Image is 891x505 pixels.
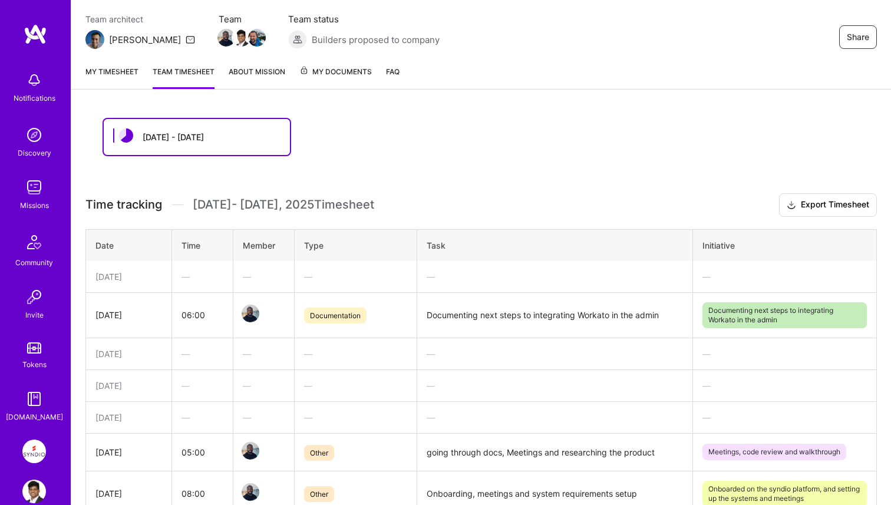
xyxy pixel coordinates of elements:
img: Team Member Avatar [242,442,259,460]
th: Initiative [692,229,876,261]
div: — [243,411,285,424]
div: — [181,411,223,424]
div: — [181,270,223,283]
img: status icon [119,128,133,143]
div: [DATE] - [DATE] [143,131,204,143]
div: [DATE] [95,270,162,283]
div: Tokens [22,358,47,371]
div: — [427,348,683,360]
div: [PERSON_NAME] [109,34,181,46]
a: About Mission [229,65,285,89]
div: [DATE] [95,348,162,360]
div: — [243,379,285,392]
span: Documenting next steps to integrating Workato in the admin [702,302,867,328]
img: Team Member Avatar [217,29,235,47]
a: FAQ [386,65,400,89]
th: Date [86,229,172,261]
span: Documentation [304,308,367,324]
th: Task [417,229,692,261]
span: Other [304,486,334,502]
span: Share [847,31,869,43]
div: — [702,348,867,360]
img: Builders proposed to company [288,30,307,49]
span: [DATE] - [DATE] , 2025 Timesheet [193,197,374,212]
i: icon Mail [186,35,195,44]
div: — [427,379,683,392]
img: Team Architect [85,30,104,49]
span: Time tracking [85,197,162,212]
div: — [702,270,867,283]
div: Notifications [14,92,55,104]
div: — [427,411,683,424]
div: Invite [25,309,44,321]
div: [DATE] [95,411,162,424]
div: Discovery [18,147,51,159]
img: Syndio: Transformation Engine Modernization [22,440,46,463]
div: [DATE] [95,379,162,392]
span: Team status [288,13,440,25]
button: Share [839,25,877,49]
td: 05:00 [171,433,233,471]
img: logo [24,24,47,45]
img: Team Member Avatar [242,305,259,322]
div: Missions [20,199,49,212]
div: — [304,379,407,392]
div: — [181,348,223,360]
div: Community [15,256,53,269]
i: icon Download [787,199,796,212]
div: [DATE] [95,487,162,500]
img: tokens [27,342,41,354]
div: — [427,270,683,283]
span: Team [219,13,265,25]
span: Meetings, code review and walkthrough [702,444,846,460]
a: Team timesheet [153,65,214,89]
span: Other [304,445,334,461]
div: [DOMAIN_NAME] [6,411,63,423]
img: Team Member Avatar [233,29,250,47]
img: Team Member Avatar [248,29,266,47]
td: going through docs, Meetings and researching the product [417,433,692,471]
span: Builders proposed to company [312,34,440,46]
div: [DATE] [95,446,162,458]
a: My timesheet [85,65,138,89]
a: Team Member Avatar [243,303,258,324]
div: — [181,379,223,392]
td: 06:00 [171,292,233,338]
img: User Avatar [22,480,46,503]
div: — [702,411,867,424]
button: Export Timesheet [779,193,877,217]
th: Time [171,229,233,261]
img: discovery [22,123,46,147]
img: guide book [22,387,46,411]
span: Team architect [85,13,195,25]
img: Community [20,228,48,256]
a: Team Member Avatar [234,28,249,48]
img: Invite [22,285,46,309]
div: — [243,270,285,283]
a: Team Member Avatar [219,28,234,48]
div: [DATE] [95,309,162,321]
div: — [243,348,285,360]
div: — [304,411,407,424]
a: Team Member Avatar [249,28,265,48]
th: Type [294,229,417,261]
div: — [304,348,407,360]
img: bell [22,68,46,92]
a: Team Member Avatar [243,441,258,461]
th: Member [233,229,294,261]
span: My Documents [299,65,372,78]
div: — [702,379,867,392]
div: — [304,270,407,283]
a: Team Member Avatar [243,482,258,502]
a: Syndio: Transformation Engine Modernization [19,440,49,463]
a: My Documents [299,65,372,89]
img: Team Member Avatar [242,483,259,501]
td: Documenting next steps to integrating Workato in the admin [417,292,692,338]
img: teamwork [22,176,46,199]
a: User Avatar [19,480,49,503]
